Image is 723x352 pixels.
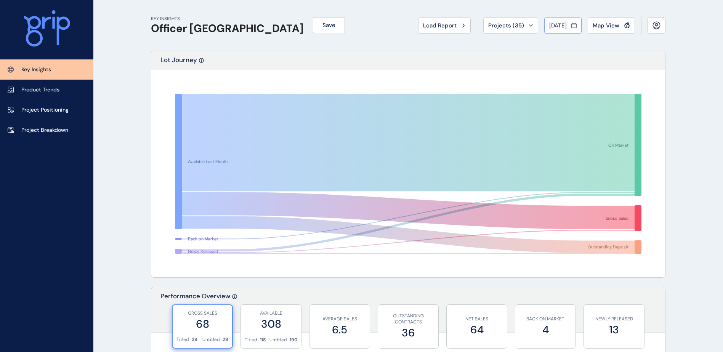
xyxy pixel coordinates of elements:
label: 6.5 [313,322,366,337]
label: 64 [450,322,503,337]
button: Map View [588,18,635,34]
p: 39 [192,336,197,343]
p: NET SALES [450,316,503,322]
span: Load Report [423,22,457,29]
button: [DATE] [544,18,582,34]
label: 68 [176,317,228,331]
p: GROSS SALES [176,310,228,317]
p: 29 [223,336,228,343]
p: Project Positioning [21,106,69,114]
label: 308 [245,317,297,331]
button: Load Report [418,18,471,34]
p: Titled [245,337,257,343]
p: Untitled [202,336,220,343]
span: Projects ( 35 ) [488,22,524,29]
h1: Officer [GEOGRAPHIC_DATA] [151,22,304,35]
p: Performance Overview [160,292,230,333]
span: Map View [593,22,619,29]
label: 36 [382,325,434,340]
span: Save [322,21,335,29]
p: Untitled [269,337,287,343]
p: Lot Journey [160,56,197,70]
p: BACK ON MARKET [519,316,572,322]
button: Projects (35) [483,18,538,34]
p: 190 [290,337,297,343]
label: 13 [588,322,640,337]
button: Save [313,17,345,33]
p: Project Breakdown [21,126,68,134]
p: Product Trends [21,86,59,94]
p: OUTSTANDING CONTRACTS [382,313,434,326]
p: Titled [176,336,189,343]
p: AVERAGE SALES [313,316,366,322]
p: AVAILABLE [245,310,297,317]
p: NEWLY RELEASED [588,316,640,322]
p: 118 [260,337,266,343]
label: 4 [519,322,572,337]
span: [DATE] [549,22,567,29]
p: KEY INSIGHTS [151,16,304,22]
p: Key Insights [21,66,51,74]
